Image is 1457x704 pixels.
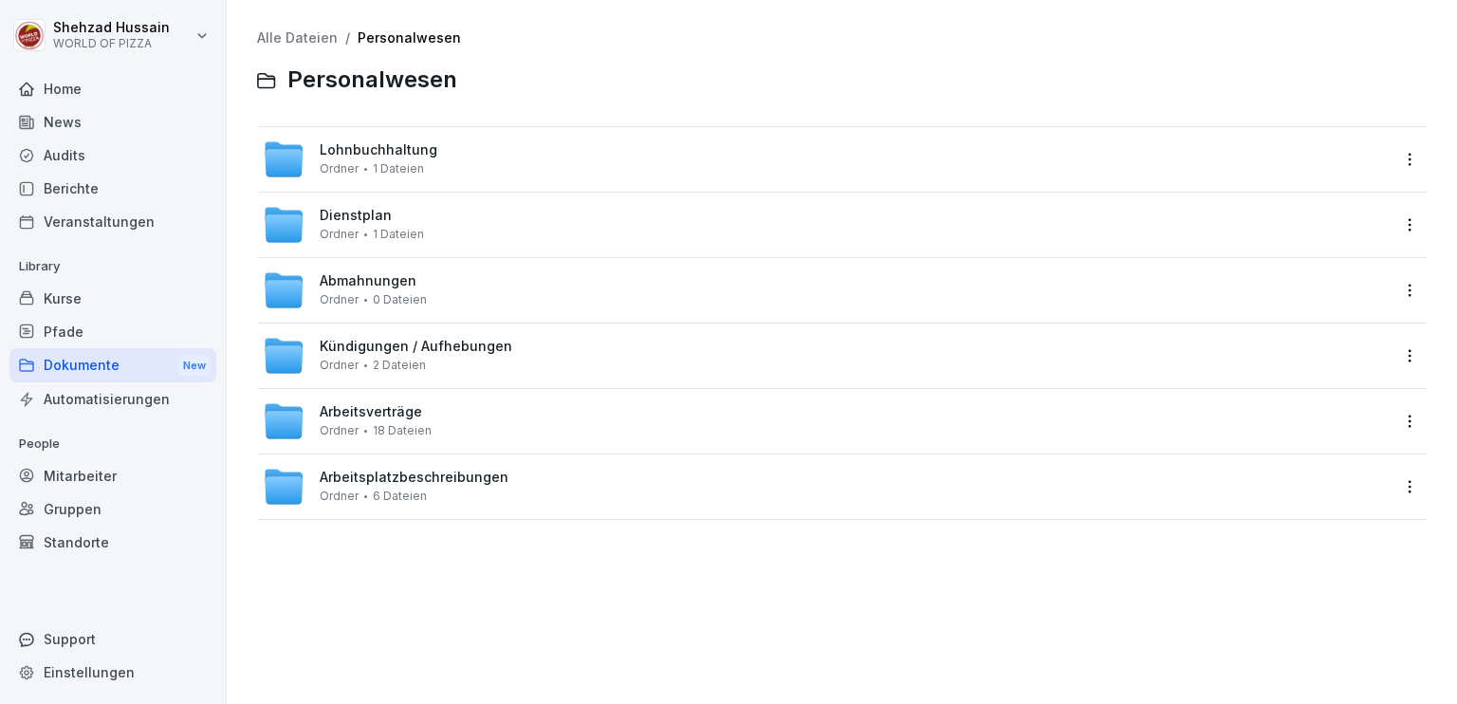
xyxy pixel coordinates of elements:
a: Pfade [9,315,216,348]
span: Ordner [320,162,359,176]
a: Personalwesen [358,29,461,46]
a: Gruppen [9,492,216,526]
div: Dokumente [9,348,216,383]
a: ArbeitsverträgeOrdner18 Dateien [257,389,1396,454]
span: Ordner [320,424,359,437]
span: 18 Dateien [373,424,432,437]
a: LohnbuchhaltungOrdner1 Dateien [257,127,1396,192]
a: Berichte [9,172,216,205]
a: Mitarbeiter [9,459,216,492]
p: People [9,429,216,459]
span: 1 Dateien [373,162,424,176]
span: Arbeitsplatzbeschreibungen [320,470,508,486]
span: Ordner [320,490,359,503]
a: Einstellungen [9,656,216,689]
span: 2 Dateien [373,359,426,372]
span: Kündigungen / Aufhebungen [320,339,512,355]
a: ArbeitsplatzbeschreibungenOrdner6 Dateien [257,454,1396,519]
a: Standorte [9,526,216,559]
p: Shehzad Hussain [53,20,170,36]
a: DienstplanOrdner1 Dateien [257,193,1396,257]
a: Veranstaltungen [9,205,216,238]
p: WORLD OF PIZZA [53,37,170,50]
span: Abmahnungen [320,273,416,289]
a: Automatisierungen [9,382,216,416]
a: AbmahnungenOrdner0 Dateien [257,258,1396,323]
span: Arbeitsverträge [320,404,422,420]
a: DokumenteNew [9,348,216,383]
span: / [345,30,350,46]
div: Support [9,622,216,656]
span: Dienstplan [320,208,392,224]
span: 0 Dateien [373,293,427,306]
p: Library [9,251,216,282]
span: Lohnbuchhaltung [320,142,437,158]
span: Personalwesen [287,66,457,94]
a: Kurse [9,282,216,315]
a: Audits [9,139,216,172]
a: Alle Dateien [257,29,338,46]
span: Ordner [320,228,359,241]
a: Kündigungen / AufhebungenOrdner2 Dateien [257,324,1396,388]
a: News [9,105,216,139]
span: Ordner [320,293,359,306]
span: Ordner [320,359,359,372]
span: 1 Dateien [373,228,424,241]
a: Home [9,72,216,105]
div: New [178,355,211,377]
span: 6 Dateien [373,490,427,503]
